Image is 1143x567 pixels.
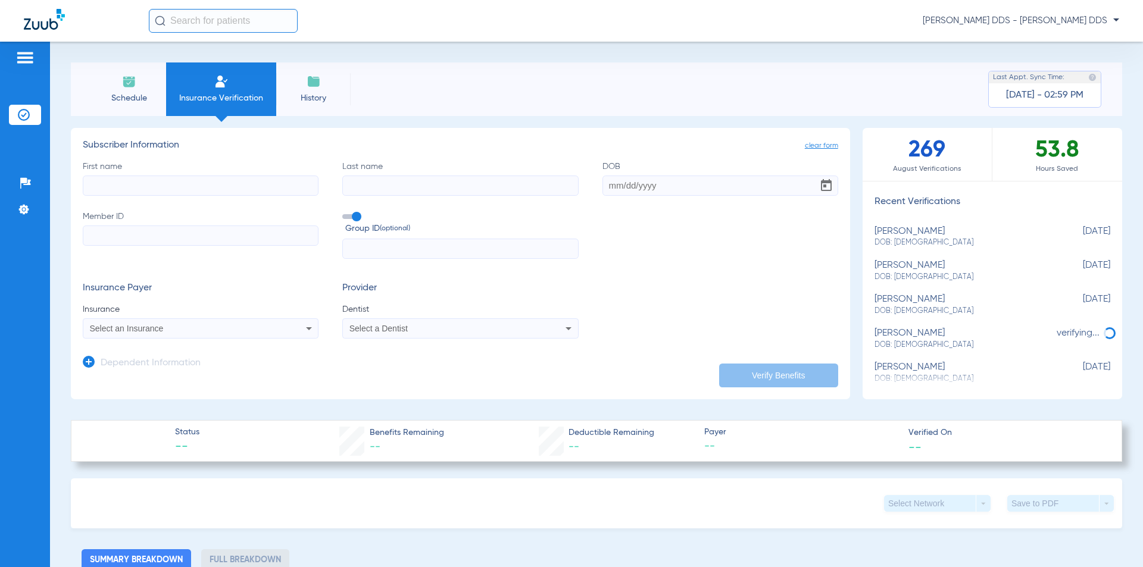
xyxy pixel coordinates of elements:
button: Open calendar [814,174,838,198]
input: Last name [342,176,578,196]
button: Verify Benefits [719,364,838,387]
img: Zuub Logo [24,9,65,30]
div: [PERSON_NAME] [875,362,1051,384]
span: clear form [805,140,838,152]
span: [DATE] [1051,260,1110,282]
h3: Insurance Payer [83,283,318,295]
h3: Subscriber Information [83,140,838,152]
span: Last Appt. Sync Time: [993,71,1064,83]
div: [PERSON_NAME] [875,294,1051,316]
span: Schedule [101,92,157,104]
input: Member ID [83,225,318,246]
span: Insurance Verification [175,92,267,104]
span: DOB: [DEMOGRAPHIC_DATA] [875,340,1051,350]
label: Member ID [83,211,318,259]
span: Select a Dentist [349,324,408,333]
input: First name [83,176,318,196]
input: Search for patients [149,9,298,33]
h3: Dependent Information [101,358,201,369]
img: last sync help info [1088,73,1097,82]
img: hamburger-icon [15,51,35,65]
img: Manual Insurance Verification [214,74,229,89]
span: DOB: [DEMOGRAPHIC_DATA] [875,237,1051,248]
span: -- [370,441,380,452]
label: First name [83,161,318,196]
span: Select an Insurance [90,324,164,333]
span: -- [908,440,922,453]
span: verifying... [1057,328,1100,338]
span: Deductible Remaining [569,427,654,439]
span: -- [704,439,898,454]
img: Schedule [122,74,136,89]
span: DOB: [DEMOGRAPHIC_DATA] [875,272,1051,283]
img: History [307,74,321,89]
h3: Recent Verifications [863,196,1122,208]
iframe: Chat Widget [1083,510,1143,567]
h3: Provider [342,283,578,295]
span: August Verifications [863,163,992,175]
span: History [285,92,342,104]
span: Payer [704,426,898,438]
span: Status [175,426,199,438]
small: (optional) [380,223,410,235]
span: [DATE] [1051,226,1110,248]
label: DOB [602,161,838,196]
label: Last name [342,161,578,196]
span: DOB: [DEMOGRAPHIC_DATA] [875,306,1051,317]
img: Search Icon [155,15,165,26]
span: Dentist [342,303,578,315]
span: Hours Saved [992,163,1122,175]
div: 53.8 [992,128,1122,181]
span: Group ID [345,223,578,235]
div: 269 [863,128,992,181]
div: [PERSON_NAME] [875,260,1051,282]
span: [DATE] - 02:59 PM [1006,89,1083,101]
div: [PERSON_NAME] [875,328,1051,350]
span: Verified On [908,427,1103,439]
span: [PERSON_NAME] DDS - [PERSON_NAME] DDS [923,15,1119,27]
span: Benefits Remaining [370,427,444,439]
span: -- [175,439,199,456]
span: [DATE] [1051,362,1110,384]
span: Insurance [83,303,318,315]
span: -- [569,441,579,452]
span: [DATE] [1051,294,1110,316]
input: DOBOpen calendar [602,176,838,196]
div: [PERSON_NAME] [875,226,1051,248]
